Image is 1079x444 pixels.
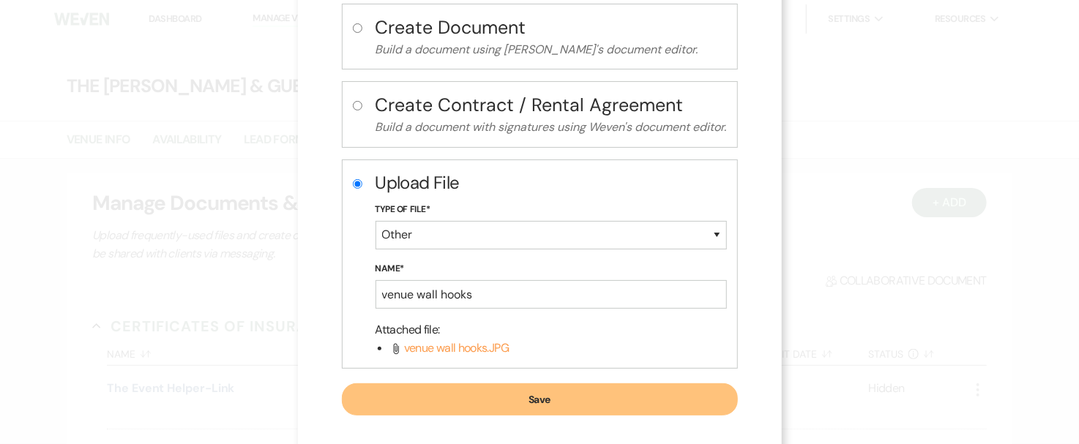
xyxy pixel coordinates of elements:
[376,40,727,59] p: Build a document using [PERSON_NAME]'s document editor.
[376,261,727,277] label: Name*
[342,383,738,415] button: Save
[376,15,727,59] button: Create DocumentBuild a document using [PERSON_NAME]'s document editor.
[376,15,727,40] h4: Create Document
[376,202,727,218] label: Type of File*
[376,92,727,137] button: Create Contract / Rental AgreementBuild a document with signatures using Weven's document editor.
[404,340,509,355] span: venue wall hooks.JPG
[376,118,727,137] p: Build a document with signatures using Weven's document editor.
[376,92,727,118] h4: Create Contract / Rental Agreement
[376,320,727,339] p: Attached file :
[376,170,727,195] h2: Upload File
